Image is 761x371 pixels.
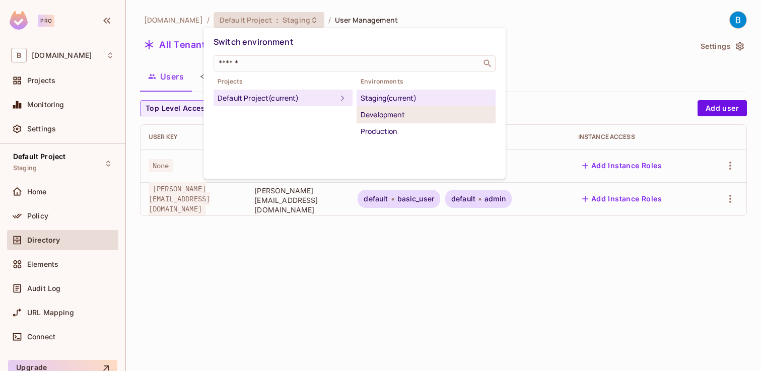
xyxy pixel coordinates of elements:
[214,78,353,86] span: Projects
[214,36,294,47] span: Switch environment
[357,78,496,86] span: Environments
[361,109,492,121] div: Development
[218,92,336,104] div: Default Project (current)
[361,92,492,104] div: Staging (current)
[361,125,492,137] div: Production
